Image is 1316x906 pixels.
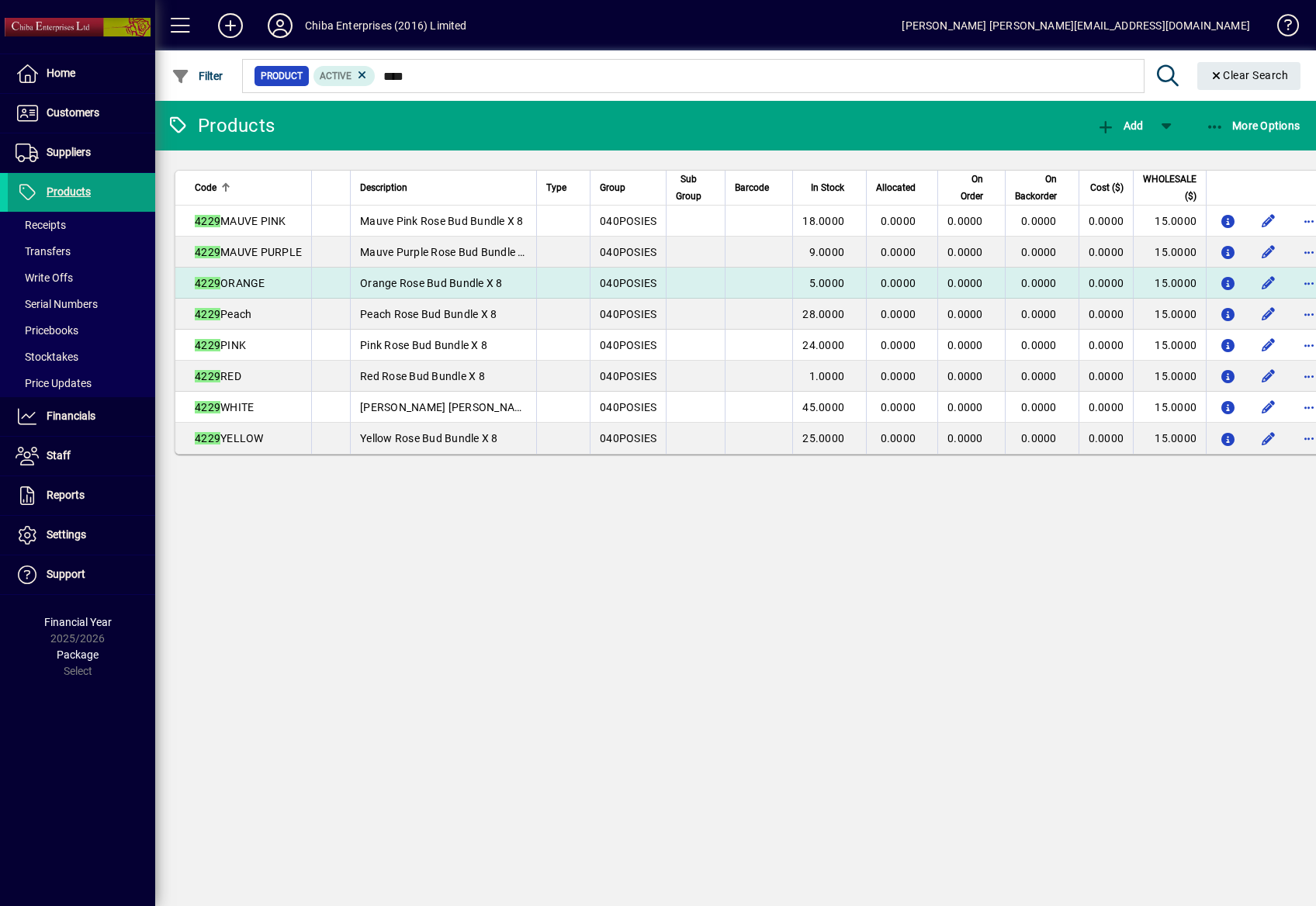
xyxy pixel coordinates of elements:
[195,246,220,258] em: 4229
[735,179,783,196] div: Barcode
[44,616,112,628] span: Financial Year
[811,179,844,196] span: In Stock
[8,317,155,344] a: Pricebooks
[195,179,302,196] div: Code
[171,70,223,82] span: Filter
[802,401,844,413] span: 45.0000
[947,432,983,444] span: 0.0000
[16,324,78,337] span: Pricebooks
[195,339,246,351] span: PINK
[600,401,656,413] span: 040POSIES
[8,212,155,238] a: Receipts
[195,246,302,258] span: MAUVE PURPLE
[1021,246,1057,258] span: 0.0000
[8,238,155,265] a: Transfers
[195,179,216,196] span: Code
[206,12,255,40] button: Add
[1079,299,1134,330] td: 0.0000
[360,277,503,289] span: Orange Rose Bud Bundle X 8
[1079,392,1134,423] td: 0.0000
[1021,370,1057,382] span: 0.0000
[1079,361,1134,392] td: 0.0000
[8,94,155,133] a: Customers
[947,215,983,227] span: 0.0000
[360,339,487,351] span: Pink Rose Bud Bundle X 8
[195,277,220,289] em: 4229
[47,449,71,462] span: Staff
[1079,268,1134,299] td: 0.0000
[195,215,286,227] span: MAUVE PINK
[195,432,220,444] em: 4229
[1256,302,1281,327] button: Edit
[600,308,656,320] span: 040POSIES
[1079,206,1134,237] td: 0.0000
[1079,423,1134,454] td: 0.0000
[1021,339,1057,351] span: 0.0000
[16,219,66,231] span: Receipts
[881,370,916,382] span: 0.0000
[360,246,534,258] span: Mauve Purple Rose Bud Bundle X 8
[802,339,844,351] span: 24.0000
[600,432,656,444] span: 040POSIES
[47,67,75,79] span: Home
[1256,395,1281,420] button: Edit
[1143,171,1197,205] span: WHOLESALE ($)
[8,133,155,172] a: Suppliers
[881,277,916,289] span: 0.0000
[1266,3,1297,54] a: Knowledge Base
[802,215,844,227] span: 18.0000
[1079,330,1134,361] td: 0.0000
[16,377,92,389] span: Price Updates
[546,179,580,196] div: Type
[360,401,590,413] span: [PERSON_NAME] [PERSON_NAME] Bundle X 8
[1093,112,1147,140] button: Add
[546,179,566,196] span: Type
[809,277,845,289] span: 5.0000
[167,113,275,138] div: Products
[1133,361,1206,392] td: 15.0000
[600,179,625,196] span: Group
[255,12,305,40] button: Profile
[1133,299,1206,330] td: 15.0000
[8,437,155,475] a: Staff
[1256,333,1281,358] button: Edit
[735,179,769,196] span: Barcode
[676,171,715,205] div: Sub Group
[305,13,467,38] div: Chiba Enterprises (2016) Limited
[1202,112,1304,140] button: More Options
[8,370,155,396] a: Price Updates
[947,401,983,413] span: 0.0000
[947,277,983,289] span: 0.0000
[1133,206,1206,237] td: 15.0000
[47,528,86,541] span: Settings
[8,397,155,436] a: Financials
[600,179,656,196] div: Group
[1096,119,1143,132] span: Add
[195,215,220,227] em: 4229
[360,215,524,227] span: Mauve Pink Rose Bud Bundle X 8
[1015,171,1057,205] span: On Backorder
[57,648,99,661] span: Package
[600,339,656,351] span: 040POSIES
[1021,401,1057,413] span: 0.0000
[802,179,858,196] div: In Stock
[16,271,73,284] span: Write Offs
[881,401,916,413] span: 0.0000
[1021,215,1057,227] span: 0.0000
[195,339,220,351] em: 4229
[1256,209,1281,233] button: Edit
[1021,277,1057,289] span: 0.0000
[876,179,930,196] div: Allocated
[1015,171,1071,205] div: On Backorder
[676,171,701,205] span: Sub Group
[8,265,155,291] a: Write Offs
[195,308,251,320] span: Peach
[947,370,983,382] span: 0.0000
[360,179,407,196] span: Description
[947,308,983,320] span: 0.0000
[1256,364,1281,389] button: Edit
[1090,179,1124,196] span: Cost ($)
[947,246,983,258] span: 0.0000
[802,308,844,320] span: 28.0000
[947,339,983,351] span: 0.0000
